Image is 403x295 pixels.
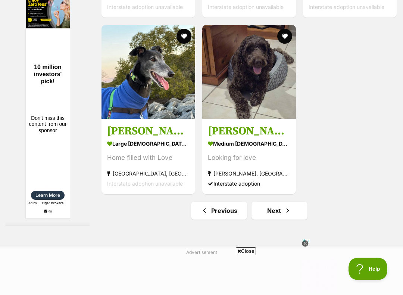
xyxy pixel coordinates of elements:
[107,138,190,149] strong: large [DEMOGRAPHIC_DATA] Dog
[349,258,388,280] iframe: Help Scout Beacon - Open
[176,29,191,44] button: favourite
[208,178,290,189] div: Interstate adoption
[208,4,284,10] span: Interstate adoption unavailable
[101,118,195,194] a: [PERSON_NAME] large [DEMOGRAPHIC_DATA] Dog Home filled with Love [GEOGRAPHIC_DATA], [GEOGRAPHIC_D...
[107,153,190,163] div: Home filled with Love
[208,124,290,138] h3: [PERSON_NAME]
[252,202,307,220] a: Next page
[101,25,195,119] img: Maggie - Greyhound Dog
[208,153,290,163] div: Looking for love
[101,202,397,220] nav: Pagination
[277,29,292,44] button: favourite
[191,202,247,220] a: Previous page
[107,168,190,178] strong: [GEOGRAPHIC_DATA], [GEOGRAPHIC_DATA]
[107,180,183,187] span: Interstate adoption unavailable
[66,258,337,291] iframe: Advertisement
[202,25,296,119] img: Missie - Poodle x Cocker Spaniel Dog
[107,124,190,138] h3: [PERSON_NAME]
[309,4,384,10] span: Interstate adoption unavailable
[202,118,296,194] a: [PERSON_NAME] medium [DEMOGRAPHIC_DATA] Dog Looking for love [PERSON_NAME], [GEOGRAPHIC_DATA] Int...
[208,168,290,178] strong: [PERSON_NAME], [GEOGRAPHIC_DATA]
[208,138,290,149] strong: medium [DEMOGRAPHIC_DATA] Dog
[107,4,183,10] span: Interstate adoption unavailable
